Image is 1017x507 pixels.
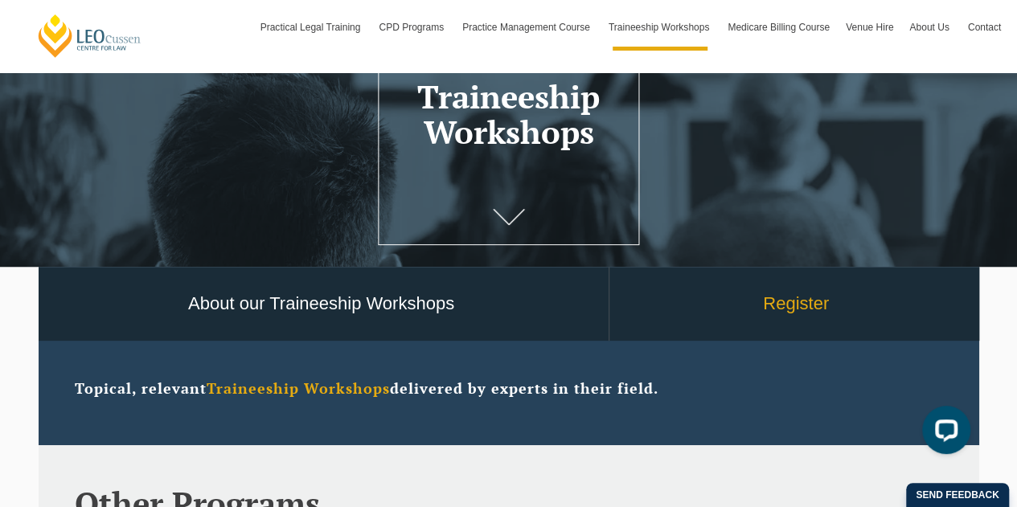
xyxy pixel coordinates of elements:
[960,4,1009,51] a: Contact
[720,4,838,51] a: Medicare Billing Course
[35,267,609,341] a: About our Traineeship Workshops
[252,4,371,51] a: Practical Legal Training
[454,4,601,51] a: Practice Management Course
[371,4,454,51] a: CPD Programs
[207,378,390,398] strong: Traineeship Workshops
[601,4,720,51] a: Traineeship Workshops
[36,13,143,59] a: [PERSON_NAME] Centre for Law
[75,381,943,397] p: Topical, relevant delivered by experts in their field.
[838,4,901,51] a: Venue Hire
[609,267,983,341] a: Register
[387,79,631,149] h1: Traineeship Workshops
[909,399,977,467] iframe: LiveChat chat widget
[901,4,959,51] a: About Us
